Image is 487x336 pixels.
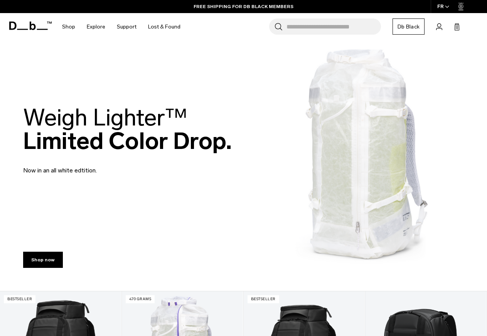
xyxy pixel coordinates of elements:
h2: Limited Color Drop. [23,106,232,153]
p: Bestseller [248,295,279,303]
p: 470 grams [126,295,155,303]
p: Now in an all white edtition. [23,157,208,175]
a: Shop [62,13,75,40]
a: FREE SHIPPING FOR DB BLACK MEMBERS [194,3,293,10]
a: Support [117,13,136,40]
a: Lost & Found [148,13,180,40]
nav: Main Navigation [56,13,186,40]
a: Shop now [23,252,63,268]
a: Explore [87,13,105,40]
a: Db Black [393,18,425,35]
p: Bestseller [4,295,35,303]
span: Weigh Lighter™ [23,104,187,132]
